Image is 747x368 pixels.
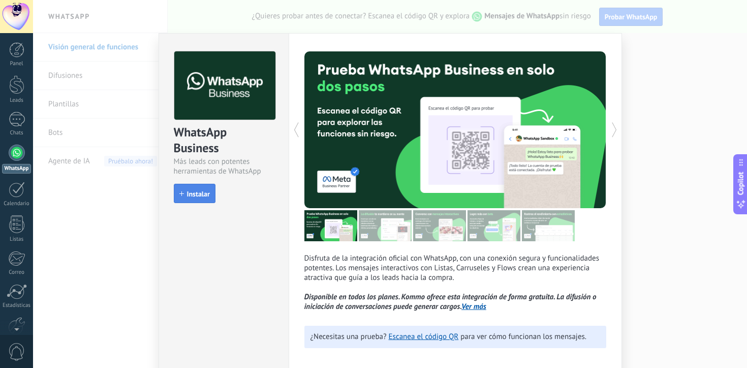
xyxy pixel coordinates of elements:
[174,157,274,176] div: Más leads con potentes herramientas de WhatsApp
[413,210,466,241] img: tour_image_1009fe39f4f058b759f0df5a2b7f6f06.png
[174,51,275,120] img: logo_main.png
[389,332,459,342] a: Escanea el código QR
[2,164,31,174] div: WhatsApp
[2,302,32,309] div: Estadísticas
[522,210,575,241] img: tour_image_cc377002d0016b7ebaeb4dbe65cb2175.png
[468,210,520,241] img: tour_image_62c9952fc9cf984da8d1d2aa2c453724.png
[461,302,486,312] a: Ver más
[304,292,597,312] i: Disponible en todos los planes. Kommo ofrece esta integración de forma gratuita. La difusión o in...
[2,269,32,276] div: Correo
[736,172,746,195] span: Copilot
[2,201,32,207] div: Calendario
[2,130,32,136] div: Chats
[310,332,387,342] span: ¿Necesitas una prueba?
[187,190,210,197] span: Instalar
[2,236,32,243] div: Listas
[304,210,357,241] img: tour_image_7a4924cebc22ed9e3259523e50fe4fd6.png
[174,184,215,203] button: Instalar
[2,97,32,104] div: Leads
[304,253,606,312] p: Disfruta de la integración oficial con WhatsApp, con una conexión segura y funcionalidades potent...
[2,61,32,67] div: Panel
[359,210,412,241] img: tour_image_cc27419dad425b0ae96c2716632553fa.png
[174,124,274,157] div: WhatsApp Business
[460,332,586,342] span: para ver cómo funcionan los mensajes.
